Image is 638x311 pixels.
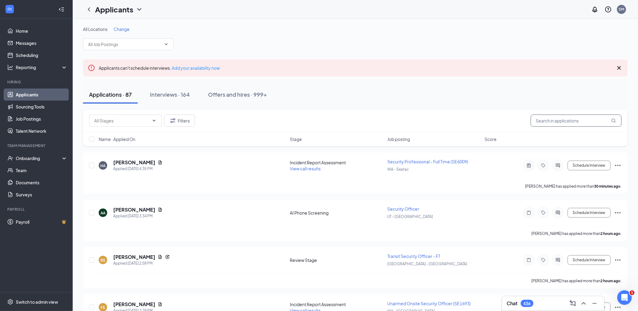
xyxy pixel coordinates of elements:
[16,189,68,201] a: Surveys
[208,91,267,98] div: Offers and hires · 999+
[387,136,410,142] span: Job posting
[94,117,149,124] input: All Stages
[16,216,68,228] a: PayrollCrown
[532,278,622,283] p: [PERSON_NAME] has applied more than .
[152,118,157,123] svg: ChevronDown
[16,64,68,70] div: Reporting
[387,167,409,172] span: WA - Seatac
[614,209,622,216] svg: Ellipses
[611,118,616,123] svg: MagnifyingGlass
[290,159,384,166] div: Incident Report Assessment
[290,210,384,216] div: AI Phone Screening
[114,26,130,32] span: Change
[554,210,562,215] svg: ActiveChat
[290,301,384,307] div: Incident Report Assessment
[605,6,612,13] svg: QuestionInfo
[85,6,93,13] svg: ChevronLeft
[58,6,64,12] svg: Collapse
[158,207,163,212] svg: Document
[568,255,611,265] button: Schedule Interview
[150,91,190,98] div: Interviews · 164
[568,208,611,218] button: Schedule Interview
[101,210,105,216] div: AA
[7,207,66,212] div: Payroll
[16,89,68,101] a: Applicants
[113,254,155,260] h5: [PERSON_NAME]
[7,64,13,70] svg: Analysis
[525,210,533,215] svg: Note
[158,255,163,259] svg: Document
[7,143,66,148] div: Team Management
[630,290,635,295] span: 1
[525,163,533,168] svg: ActiveNote
[16,101,68,113] a: Sourcing Tools
[88,41,161,48] input: All Job Postings
[540,258,547,263] svg: Tag
[88,64,95,72] svg: Error
[7,299,13,305] svg: Settings
[16,113,68,125] a: Job Postings
[7,79,66,85] div: Hiring
[614,256,622,264] svg: Ellipses
[99,136,135,142] span: Name · Applied On
[387,206,419,212] span: Security Officer
[614,304,622,311] svg: Ellipses
[89,91,132,98] div: Applications · 87
[568,161,611,170] button: Schedule Interview
[16,164,68,176] a: Team
[16,37,68,49] a: Messages
[16,49,68,61] a: Scheduling
[113,159,155,166] h5: [PERSON_NAME]
[290,257,384,263] div: Review Stage
[169,117,177,124] svg: Filter
[387,253,440,259] span: Transit Security Officer - FT
[16,125,68,137] a: Talent Network
[113,260,170,266] div: Applied [DATE] 2:58 PM
[165,255,170,259] svg: Reapply
[524,301,531,306] div: 436
[554,258,562,263] svg: ActiveChat
[136,6,143,13] svg: ChevronDown
[16,25,68,37] a: Home
[525,258,533,263] svg: Note
[540,163,547,168] svg: Tag
[16,176,68,189] a: Documents
[617,290,632,305] iframe: Intercom live chat
[387,159,468,164] span: Security Professional - Full Time (SE6009)
[290,166,321,171] span: View call results
[290,136,302,142] span: Stage
[172,65,220,71] a: Add your availability now
[525,184,622,189] p: [PERSON_NAME] has applied more than .
[101,258,105,263] div: BS
[16,299,58,305] div: Switch to admin view
[158,160,163,165] svg: Document
[590,299,600,308] button: Minimize
[507,300,518,307] h3: Chat
[591,6,599,13] svg: Notifications
[113,213,163,219] div: Applied [DATE] 3:34 PM
[113,301,155,308] h5: [PERSON_NAME]
[164,115,195,127] button: Filter Filters
[387,301,471,306] span: Unarmed Onsite Security Officer (SE1693)
[164,42,169,47] svg: ChevronDown
[594,184,621,189] b: 30 minutes ago
[601,279,621,283] b: 2 hours ago
[568,299,578,308] button: ComposeMessage
[387,262,467,266] span: [GEOGRAPHIC_DATA] - [GEOGRAPHIC_DATA]
[532,231,622,236] p: [PERSON_NAME] has applied more than .
[7,155,13,161] svg: UserCheck
[619,7,624,12] div: SM
[7,6,13,12] svg: WorkstreamLogo
[569,300,577,307] svg: ComposeMessage
[540,210,547,215] svg: Tag
[101,305,105,310] div: FS
[16,155,62,161] div: Onboarding
[387,214,433,219] span: UT - [GEOGRAPHIC_DATA]
[614,162,622,169] svg: Ellipses
[591,300,598,307] svg: Minimize
[580,300,587,307] svg: ChevronUp
[579,299,589,308] button: ChevronUp
[554,163,562,168] svg: ActiveChat
[95,4,133,15] h1: Applicants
